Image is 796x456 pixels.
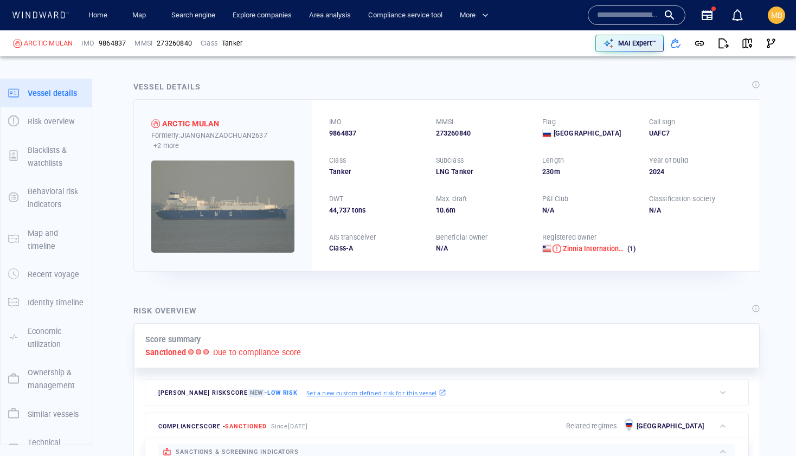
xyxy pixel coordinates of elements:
p: Call sign [649,117,676,127]
div: UAFC7 [649,129,743,138]
span: Class-A [329,244,353,252]
button: More [455,6,498,25]
div: Notification center [731,9,744,22]
p: Length [542,156,564,165]
div: Tanker [329,167,423,177]
p: Class [329,156,346,165]
p: Map and timeline [28,227,84,253]
a: Area analysis [305,6,355,25]
span: . [444,206,446,214]
span: Sanctioned [225,423,266,430]
p: Set a new custom defined risk for this vessel [306,388,436,397]
button: View on map [735,31,759,55]
div: 2024 [649,167,743,177]
span: sanctions & screening indicators [176,448,299,455]
button: Export report [711,31,735,55]
button: MB [766,4,787,26]
div: Tanker [222,38,242,48]
span: [GEOGRAPHIC_DATA] [554,129,621,138]
a: Ownership & management [1,374,92,384]
button: Map and timeline [1,219,92,261]
div: ARCTIC MULAN [162,117,219,130]
a: Compliance service tool [364,6,447,25]
span: More [460,9,489,22]
a: Technical details [1,443,92,453]
button: MAI Expert™ [595,35,664,52]
span: m [450,206,455,214]
div: 44,737 tons [329,205,423,215]
a: Set a new custom defined risk for this vessel [306,387,446,399]
a: Vessel details [1,87,92,98]
button: Recent voyage [1,260,92,288]
div: 273260840 [436,129,530,138]
p: Class [201,38,217,48]
p: Vessel details [28,87,77,100]
p: Registered owner [542,233,596,242]
div: Vessel details [133,80,201,93]
p: Flag [542,117,556,127]
p: Identity timeline [28,296,84,309]
a: Home [84,6,112,25]
p: Economic utilization [28,325,84,351]
button: Search engine [167,6,220,25]
a: Zinnia International Co (1) [563,244,636,254]
a: Recent voyage [1,269,92,279]
p: +2 more [153,140,179,151]
p: [GEOGRAPHIC_DATA] [637,421,704,431]
p: MMSI [134,38,152,48]
div: Risk overview [133,304,197,317]
button: Map [124,6,158,25]
p: P&I Club [542,194,569,204]
a: Blacklists & watchlists [1,151,92,161]
a: Map [128,6,154,25]
img: 64e4b985a7acaf5b009a6216_0 [151,160,294,253]
button: Risk overview [1,107,92,136]
span: [PERSON_NAME] risk score - [158,389,298,397]
div: Sanctioned [151,119,160,128]
div: ARCTIC MULAN [24,38,73,48]
a: Explore companies [228,6,296,25]
span: (1) [626,244,636,254]
span: 6 [446,206,450,214]
p: Sanctioned [145,346,186,359]
p: Subclass [436,156,464,165]
span: compliance score - [158,423,267,430]
button: Blacklists & watchlists [1,136,92,178]
iframe: Chat [750,407,788,448]
p: IMO [329,117,342,127]
a: Risk overview [1,116,92,126]
p: MMSI [436,117,454,127]
button: Visual Link Analysis [759,31,783,55]
span: 9864837 [99,38,126,48]
p: Max. draft [436,194,467,204]
button: Similar vessels [1,400,92,428]
span: Since [DATE] [271,423,309,430]
span: MB [771,11,782,20]
a: Map and timeline [1,234,92,244]
p: IMO [81,38,94,48]
div: N/A [542,205,636,215]
button: Economic utilization [1,317,92,359]
p: Blacklists & watchlists [28,144,84,170]
a: Similar vessels [1,408,92,419]
button: Behavioral risk indicators [1,177,92,219]
div: N/A [649,205,743,215]
button: Get link [688,31,711,55]
span: Zinnia International Co [563,245,635,253]
span: New [248,389,265,397]
div: 273260840 [157,38,192,48]
p: Similar vessels [28,408,79,421]
p: Related regimes [566,421,617,431]
div: Sanctioned [13,39,22,48]
p: Ownership & management [28,366,84,393]
p: Beneficial owner [436,233,488,242]
p: AIS transceiver [329,233,376,242]
span: 9864837 [329,129,356,138]
p: Classification society [649,194,715,204]
button: Identity timeline [1,288,92,317]
p: Recent voyage [28,268,79,281]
